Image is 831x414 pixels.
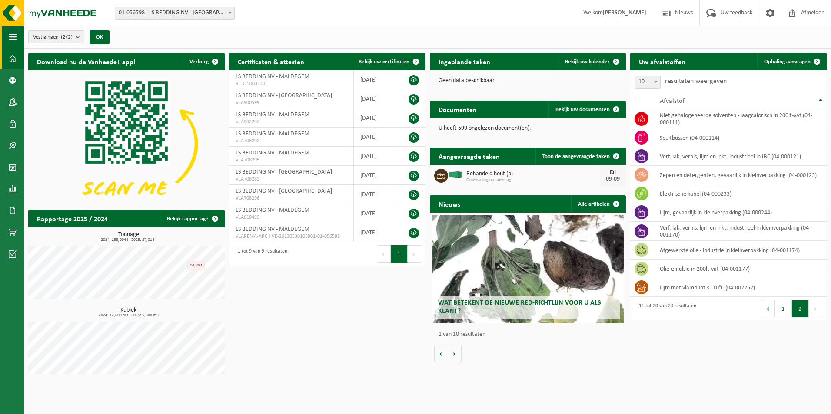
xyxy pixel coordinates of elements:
div: 11 tot 20 van 20 resultaten [635,299,696,318]
td: [DATE] [354,128,398,147]
a: Toon de aangevraagde taken [535,148,625,165]
span: Toon de aangevraagde taken [542,154,610,159]
span: 01-056598 - LS BEDDING NV - MALDEGEM [115,7,235,20]
h2: Nieuws [430,195,469,212]
span: Bekijk uw documenten [555,107,610,112]
h3: Tonnage [33,232,225,242]
p: U heeft 599 ongelezen document(en). [439,125,618,131]
td: [DATE] [354,89,398,108]
button: 2 [792,300,809,317]
span: LS BEDDING NV - MALDEGEM [236,112,309,118]
span: LS BEDDING NV - MALDEGEM [236,207,309,214]
button: Volgende [448,345,462,362]
p: Geen data beschikbaar. [439,78,618,84]
td: afgewerkte olie - industrie in kleinverpakking (04-001174) [653,241,827,260]
td: [DATE] [354,223,398,242]
td: [DATE] [354,166,398,185]
strong: [PERSON_NAME] [603,10,646,16]
h2: Rapportage 2025 / 2024 [28,210,116,227]
span: LS BEDDING NV - MALDEGEM [236,131,309,137]
a: Bekijk rapportage [160,210,224,227]
button: 1 [391,245,408,263]
div: DI [604,169,622,176]
h2: Download nu de Vanheede+ app! [28,53,144,70]
td: [DATE] [354,108,398,128]
span: 10 [635,76,660,88]
div: 09-09 [604,176,622,182]
span: Vestigingen [33,31,73,44]
span: Wat betekent de nieuwe RED-richtlijn voor u als klant? [438,299,601,315]
td: Lijm met vlampunt < -10°C (04-002252) [653,278,827,297]
span: VLA708282 [236,176,347,183]
td: [DATE] [354,185,398,204]
td: [DATE] [354,147,398,166]
img: Download de VHEPlus App [28,70,225,217]
count: (2/2) [61,34,73,40]
h2: Aangevraagde taken [430,148,509,164]
span: VLA708296 [236,195,347,202]
span: LS BEDDING NV - MALDEGEM [236,226,309,233]
span: LS BEDDING NV - MALDEGEM [236,73,309,80]
td: [DATE] [354,70,398,89]
button: Next [408,245,421,263]
span: VLA902292 [236,118,347,125]
span: VLA708292 [236,138,347,145]
div: 1 tot 9 van 9 resultaten [233,244,287,263]
span: Afvalstof [660,98,685,105]
label: resultaten weergeven [665,78,727,85]
span: RED25003130 [236,80,347,87]
span: LS BEDDING NV - MALDEGEM [236,150,309,156]
p: 1 van 10 resultaten [439,332,622,338]
span: LS BEDDING NV - [GEOGRAPHIC_DATA] [236,188,332,194]
span: 01-056598 - LS BEDDING NV - MALDEGEM [115,7,234,19]
h2: Documenten [430,101,485,118]
td: zepen en detergenten, gevaarlijk in kleinverpakking (04-000123) [653,166,827,184]
span: Omwisseling op aanvraag [466,177,600,183]
span: Ophaling aanvragen [764,59,811,65]
td: spuitbussen (04-000114) [653,128,827,147]
span: VLA708295 [236,157,347,164]
img: HK-XC-40-GN-00 [448,171,463,179]
span: VLA610499 [236,214,347,221]
td: verf, lak, vernis, lijm en inkt, industrieel in kleinverpakking (04-001170) [653,222,827,241]
td: elektrische kabel (04-000233) [653,184,827,203]
span: 2024: 12,600 m3 - 2025: 5,600 m3 [33,313,225,318]
td: olie-emulsie in 200lt-vat (04-001177) [653,260,827,278]
span: Verberg [189,59,209,65]
span: Behandeld hout (b) [466,171,600,177]
a: Alle artikelen [571,195,625,213]
td: [DATE] [354,204,398,223]
button: Previous [377,245,391,263]
a: Bekijk uw documenten [548,101,625,118]
div: 14,80 t [187,261,205,270]
span: 10 [635,76,661,89]
td: niet gehalogeneerde solventen - laagcalorisch in 200lt-vat (04-000111) [653,109,827,128]
button: Vorige [434,345,448,362]
td: lijm, gevaarlijk in kleinverpakking (04-000244) [653,203,827,222]
span: VLAREMA-ARCHIVE-20130530105901-01-056598 [236,233,347,240]
span: VLA900599 [236,99,347,106]
a: Bekijk uw certificaten [352,53,425,70]
button: Previous [761,300,775,317]
h3: Kubiek [33,307,225,318]
a: Bekijk uw kalender [558,53,625,70]
span: Bekijk uw kalender [565,59,610,65]
h2: Certificaten & attesten [229,53,313,70]
button: Verberg [183,53,224,70]
button: Vestigingen(2/2) [28,30,84,43]
td: verf, lak, vernis, lijm en inkt, industrieel in IBC (04-000121) [653,147,827,166]
a: Wat betekent de nieuwe RED-richtlijn voor u als klant? [432,215,624,323]
h2: Uw afvalstoffen [630,53,694,70]
span: LS BEDDING NV - [GEOGRAPHIC_DATA] [236,92,332,99]
a: Ophaling aanvragen [757,53,826,70]
span: 2024: 133,094 t - 2025: 87,014 t [33,238,225,242]
span: LS BEDDING NV - [GEOGRAPHIC_DATA] [236,169,332,175]
button: Next [809,300,822,317]
button: OK [90,30,110,44]
span: Bekijk uw certificaten [359,59,409,65]
button: 1 [775,300,792,317]
h2: Ingeplande taken [430,53,499,70]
